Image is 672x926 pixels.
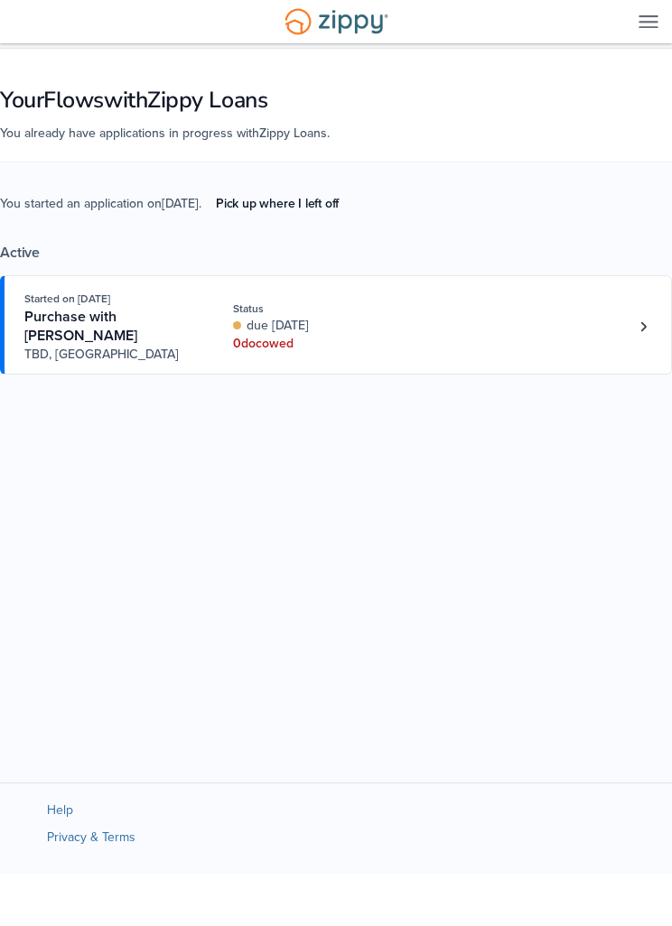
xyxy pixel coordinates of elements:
[639,14,658,28] img: Mobile Dropdown Menu
[201,189,353,218] a: Pick up where I left off
[47,802,73,818] a: Help
[24,308,137,345] span: Purchase with [PERSON_NAME]
[233,317,385,335] div: due [DATE]
[47,829,135,845] a: Privacy & Terms
[233,335,385,353] div: 0 doc owed
[630,313,657,340] a: Loan number 4234000
[24,292,110,305] span: Started on [DATE]
[233,301,385,317] div: Status
[24,346,192,364] span: TBD, [GEOGRAPHIC_DATA]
